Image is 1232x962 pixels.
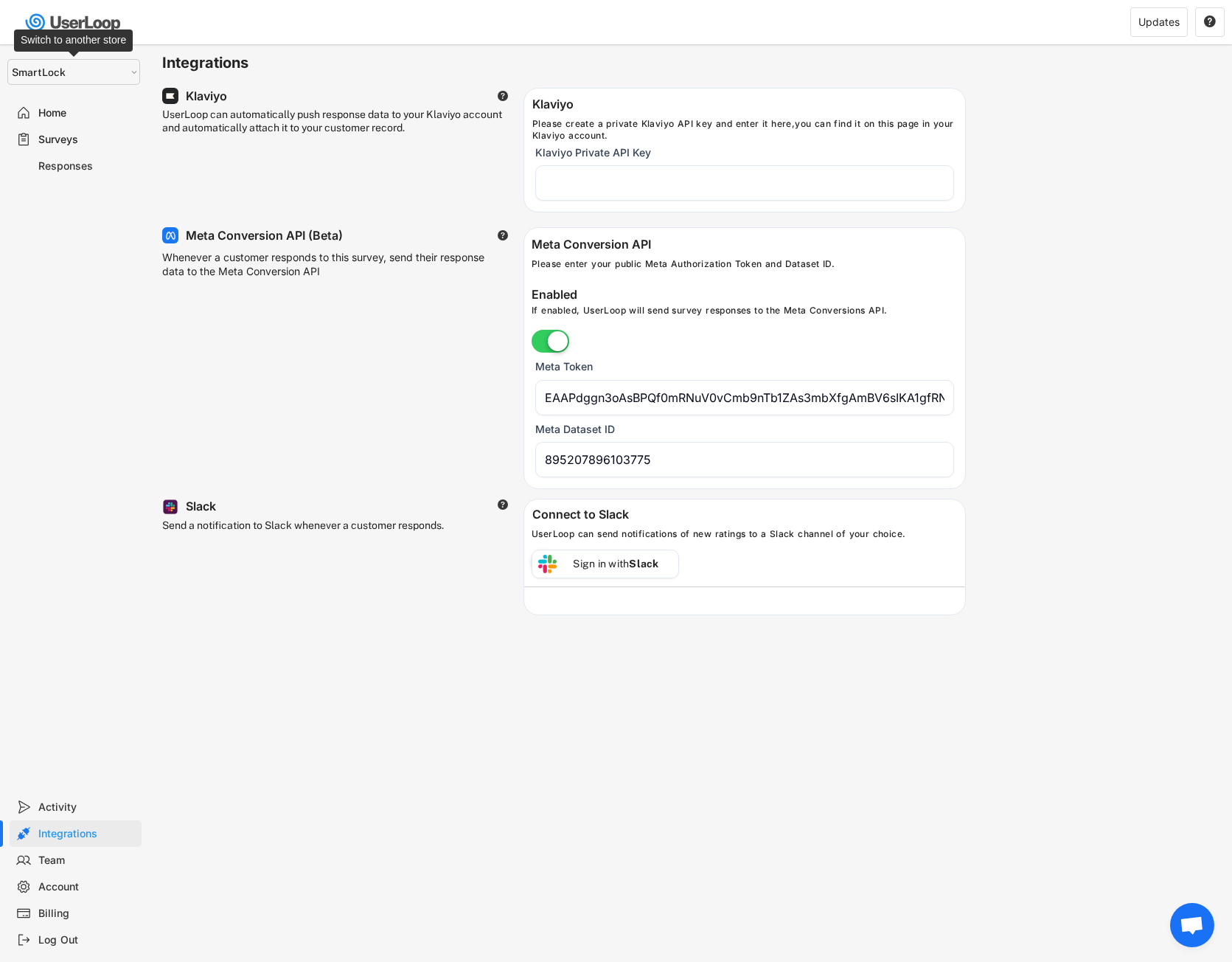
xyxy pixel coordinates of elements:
div: Home [38,106,136,120]
div: Please enter your public Meta Authorization Token and Dataset ID. [532,258,958,276]
div: Please create a private Klaviyo API key and enter it here, [532,118,958,141]
div: Account [38,880,136,894]
text:  [498,90,508,102]
div: Klaviyo [186,89,227,104]
div: Log Out [38,933,136,947]
button:  [497,90,509,102]
img: Facebook%20Logo.png [165,230,176,241]
div: Meta Conversion API [532,237,958,255]
div: Meta Conversion API (Beta) [186,228,343,243]
strong: Slack [629,558,658,570]
div: Klaviyo Private API Key [535,146,651,159]
div: Whenever a customer responds to this survey, send their response data to the Meta Conversion API [162,251,494,285]
div: Integrations [38,827,136,841]
div: UserLoop can send notifications of new ratings to a Slack channel of your choice. [528,528,965,540]
div: Surveys [38,133,136,147]
div: Slack [186,499,216,514]
button:  [497,229,509,241]
h6: Integrations [162,53,966,73]
div: Enabled [532,287,965,305]
div: Send a notification to Slack whenever a customer responds. [162,519,497,552]
div: Öppna chatt [1170,903,1214,947]
text:  [498,499,508,511]
button:  [1203,15,1217,29]
div: Klaviyo [532,97,958,114]
text:  [498,229,508,241]
div: Meta Dataset ID [535,423,615,436]
div: Responses [38,159,136,173]
button:  [497,499,509,511]
div: Team [38,854,136,868]
div: If enabled, UserLoop will send survey responses to the Meta Conversions API. [532,305,965,322]
div: Billing [38,907,136,921]
a: you can find it on this page in your Klaviyo account. [532,118,957,141]
div: Connect to Slack [532,507,958,525]
div: Sign in with [557,557,675,570]
div: Meta Token [535,360,593,373]
img: userloop-logo-01.svg [22,7,126,38]
text:  [1204,15,1216,28]
div: Updates [1138,17,1180,27]
img: slack.svg [538,555,557,573]
div: UserLoop can automatically push response data to your Klaviyo account and automatically attach it... [162,108,509,161]
div: Activity [38,800,136,814]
